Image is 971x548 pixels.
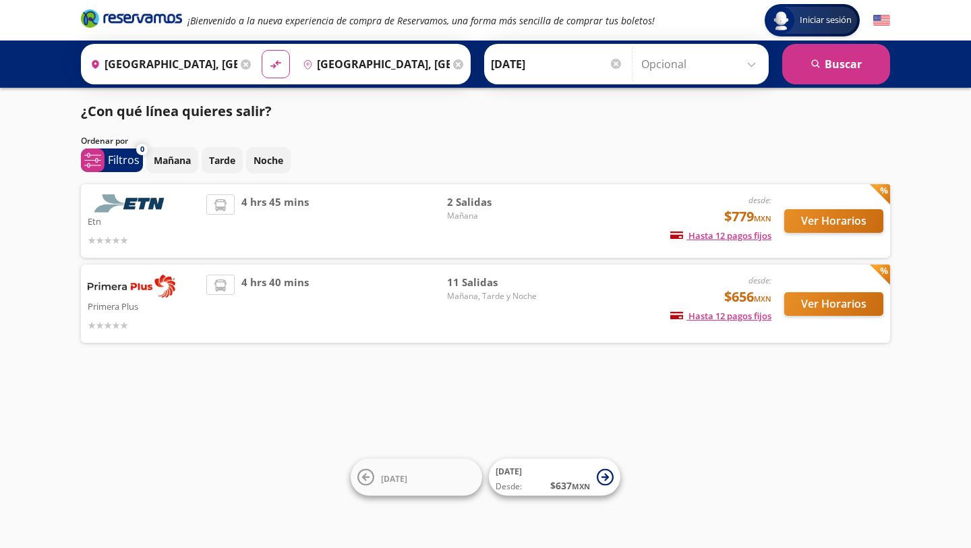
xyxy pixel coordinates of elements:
input: Opcional [641,47,762,81]
button: Ver Horarios [784,209,883,233]
p: ¿Con qué línea quieres salir? [81,101,272,121]
p: Primera Plus [88,298,200,314]
span: Mañana, Tarde y Noche [447,290,541,302]
span: $779 [724,207,771,227]
span: Iniciar sesión [794,13,857,27]
button: Noche [246,147,291,173]
button: Ver Horarios [784,292,883,316]
span: [DATE] [496,466,522,477]
span: 4 hrs 45 mins [241,194,309,248]
input: Buscar Origen [85,47,237,81]
img: Primera Plus [88,275,175,298]
input: Elegir Fecha [491,47,623,81]
button: Tarde [202,147,243,173]
button: [DATE] [351,459,482,496]
button: [DATE]Desde:$637MXN [489,459,620,496]
span: [DATE] [381,472,407,484]
small: MXN [572,481,590,491]
span: Desde: [496,481,522,493]
button: Buscar [782,44,890,84]
span: 0 [140,144,144,155]
span: $ 637 [550,478,590,493]
input: Buscar Destino [297,47,450,81]
span: 2 Salidas [447,194,541,210]
span: Hasta 12 pagos fijos [670,229,771,242]
p: Etn [88,213,200,229]
p: Tarde [209,153,235,167]
img: Etn [88,194,175,213]
button: Mañana [146,147,198,173]
span: $656 [724,287,771,307]
span: Mañana [447,210,541,222]
small: MXN [754,294,771,304]
em: ¡Bienvenido a la nueva experiencia de compra de Reservamos, una forma más sencilla de comprar tus... [187,14,655,27]
p: Filtros [108,152,140,168]
span: 11 Salidas [447,275,541,290]
p: Noche [254,153,283,167]
em: desde: [748,194,771,206]
p: Ordenar por [81,135,128,147]
p: Mañana [154,153,191,167]
a: Brand Logo [81,8,182,32]
em: desde: [748,275,771,286]
i: Brand Logo [81,8,182,28]
span: 4 hrs 40 mins [241,275,309,333]
span: Hasta 12 pagos fijos [670,310,771,322]
button: English [873,12,890,29]
button: 0Filtros [81,148,143,172]
small: MXN [754,213,771,223]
